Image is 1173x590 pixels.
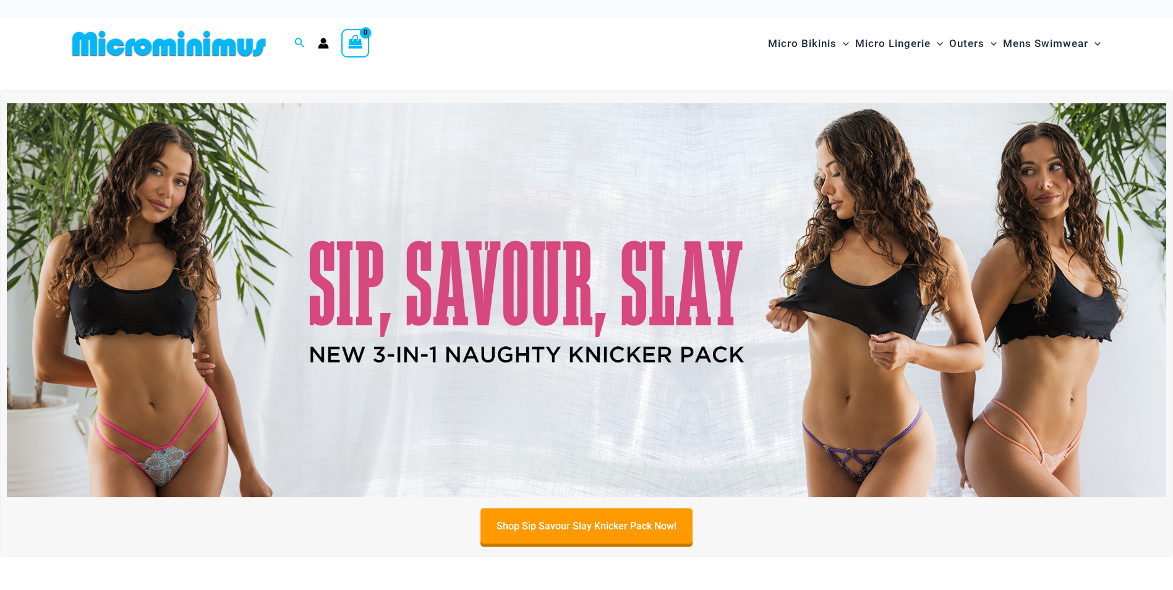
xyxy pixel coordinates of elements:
[984,28,997,59] span: Menu Toggle
[852,25,946,62] a: Micro LingerieMenu ToggleMenu Toggle
[768,28,837,59] span: Micro Bikinis
[765,25,852,62] a: Micro BikinisMenu ToggleMenu Toggle
[949,28,984,59] span: Outers
[946,25,1000,62] a: OutersMenu ToggleMenu Toggle
[1003,28,1088,59] span: Mens Swimwear
[855,28,931,59] span: Micro Lingerie
[837,28,849,59] span: Menu Toggle
[480,508,693,544] a: Shop Sip Savour Slay Knicker Pack Now!
[318,38,329,49] a: Account icon link
[294,36,305,51] a: Search icon link
[67,30,271,58] img: MM SHOP LOGO FLAT
[341,29,370,58] a: View Shopping Cart, empty
[1000,25,1104,62] a: Mens SwimwearMenu ToggleMenu Toggle
[763,23,1106,64] nav: Site Navigation
[7,103,1166,497] img: Sip Savour Slay Knicker Pack
[931,28,943,59] span: Menu Toggle
[1088,28,1101,59] span: Menu Toggle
